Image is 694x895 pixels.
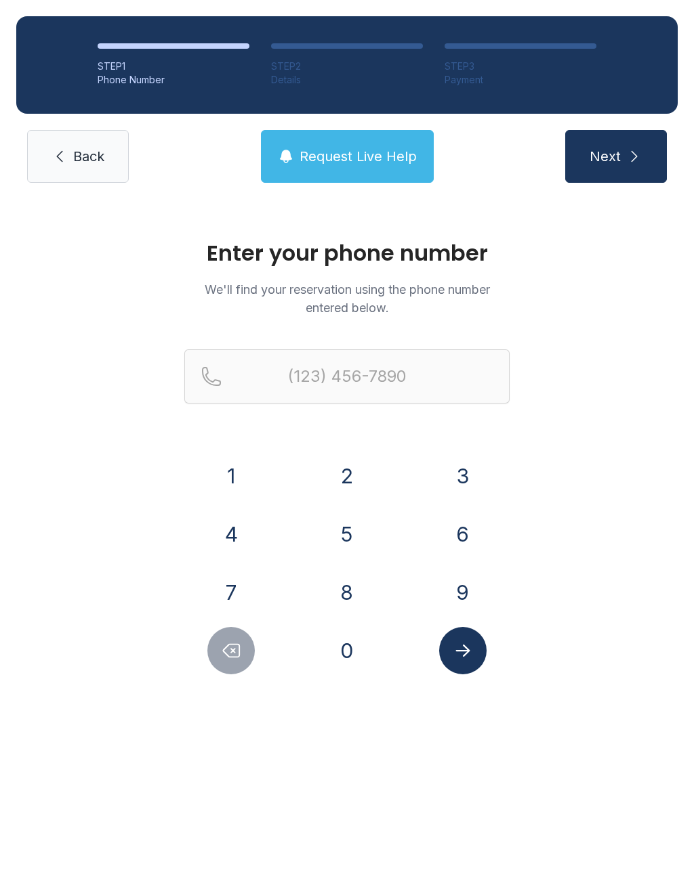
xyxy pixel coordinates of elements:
[439,452,487,500] button: 3
[207,510,255,558] button: 4
[98,60,249,73] div: STEP 1
[445,73,596,87] div: Payment
[439,627,487,674] button: Submit lookup form
[439,569,487,616] button: 9
[207,452,255,500] button: 1
[590,147,621,166] span: Next
[184,349,510,403] input: Reservation phone number
[207,627,255,674] button: Delete number
[439,510,487,558] button: 6
[184,242,510,264] h1: Enter your phone number
[323,510,371,558] button: 5
[445,60,596,73] div: STEP 3
[271,73,423,87] div: Details
[207,569,255,616] button: 7
[98,73,249,87] div: Phone Number
[323,627,371,674] button: 0
[323,569,371,616] button: 8
[184,280,510,317] p: We'll find your reservation using the phone number entered below.
[271,60,423,73] div: STEP 2
[323,452,371,500] button: 2
[73,147,104,166] span: Back
[300,147,417,166] span: Request Live Help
